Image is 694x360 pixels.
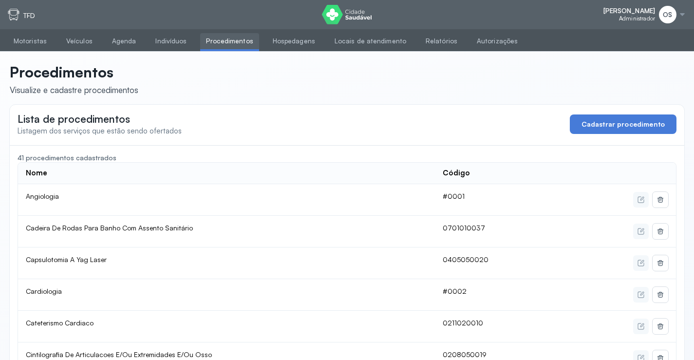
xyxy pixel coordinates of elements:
div: Cardiologia [26,287,427,296]
a: Agenda [106,33,142,49]
div: Capsulotomia A Yag Laser [26,255,427,264]
span: Listagem dos serviços que estão sendo ofertados [18,126,182,135]
span: OS [663,11,672,19]
div: 0701010037 [443,224,560,232]
a: Relatórios [420,33,463,49]
a: Locais de atendimento [329,33,412,49]
div: Nome [26,169,47,178]
a: Hospedagens [267,33,321,49]
div: Cadeira De Rodas Para Banho Com Assento Sanitário [26,224,427,232]
a: Veículos [60,33,98,49]
a: Autorizações [471,33,524,49]
a: Indivíduos [150,33,192,49]
div: Angiologia [26,192,427,201]
a: Motoristas [8,33,53,49]
span: Administrador [619,15,655,22]
p: TFD [23,12,35,20]
div: Visualize e cadastre procedimentos [10,85,138,95]
p: Procedimentos [10,63,138,81]
a: Procedimentos [200,33,259,49]
div: Código [443,169,470,178]
img: logo do Cidade Saudável [322,5,372,24]
div: #0002 [443,287,560,296]
div: Cintilografia De Articulacoes E/Ou Extremidades E/Ou Osso [26,350,427,359]
div: 0211020010 [443,319,560,327]
div: 0405050020 [443,255,560,264]
span: [PERSON_NAME] [603,7,655,15]
div: 0208050019 [443,350,560,359]
div: Cateterismo Cardiaco [26,319,427,327]
img: tfd.svg [8,9,19,20]
div: 41 procedimentos cadastrados [18,153,676,162]
div: #0001 [443,192,560,201]
span: Lista de procedimentos [18,113,130,125]
button: Cadastrar procedimento [570,114,676,134]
